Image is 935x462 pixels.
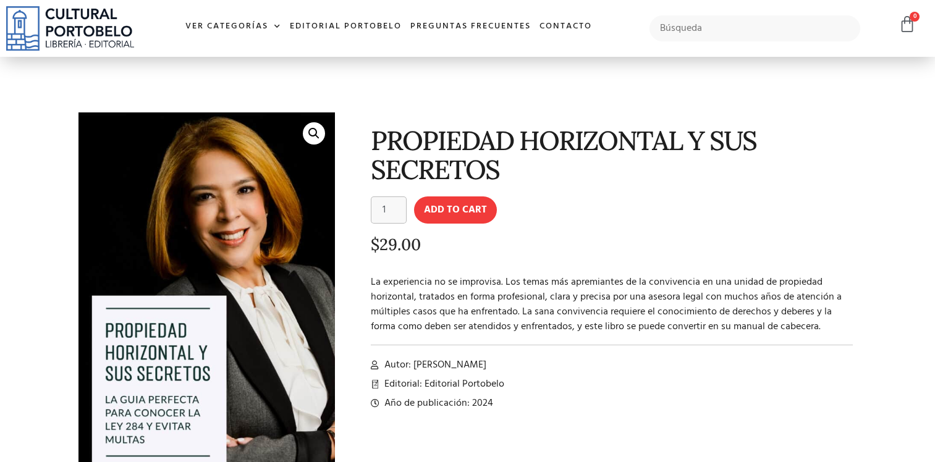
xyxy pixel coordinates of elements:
span: Editorial: Editorial Portobelo [381,377,504,392]
a: Preguntas frecuentes [406,14,535,40]
p: La experiencia no se improvisa. Los temas más apremiantes de la convivencia en una unidad de prop... [371,275,853,334]
a: Editorial Portobelo [286,14,406,40]
a: Ver Categorías [181,14,286,40]
span: 0 [910,12,920,22]
h1: PROPIEDAD HORIZONTAL Y SUS SECRETOS [371,126,853,185]
span: Autor: [PERSON_NAME] [381,358,486,372]
span: Año de publicación: 2024 [381,396,493,411]
span: $ [371,234,379,254]
input: Búsqueda [649,15,860,41]
a: Contacto [535,14,596,40]
a: 🔍 [303,122,325,145]
button: Add to cart [414,196,497,224]
bdi: 29.00 [371,234,421,254]
a: 0 [899,15,916,33]
input: Product quantity [371,196,407,224]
